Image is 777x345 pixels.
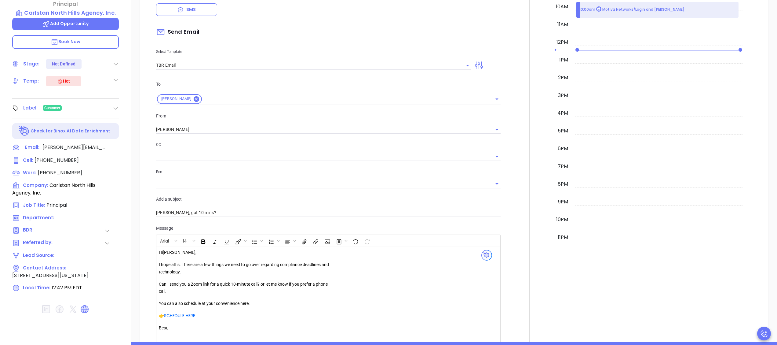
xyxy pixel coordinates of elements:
[23,169,36,176] span: Work:
[23,76,39,86] div: Temp:
[157,236,179,246] span: Font family
[156,48,471,55] p: Select Template
[556,127,569,135] div: 5pm
[46,202,67,209] span: Principal
[232,236,248,246] span: Fill color or set the text color
[52,59,75,69] div: Not Defined
[23,182,48,188] span: Company:
[44,105,60,111] span: Customer
[555,216,569,223] div: 10pm
[556,109,569,117] div: 4pm
[556,163,569,170] div: 7pm
[23,103,38,113] div: Label:
[579,6,684,13] p: 10:00am Motiva Networks/Login and [PERSON_NAME]
[23,252,54,258] span: Lead Source:
[493,95,501,103] button: Open
[197,236,208,246] span: Bold
[23,214,54,221] span: Department:
[221,236,232,246] span: Underline
[52,284,82,291] span: 12:42 PM EDT
[180,236,192,246] button: 14
[42,144,107,151] span: [PERSON_NAME][EMAIL_ADDRESS][DOMAIN_NAME]
[195,250,196,255] span: ,
[349,236,360,246] span: Undo
[23,265,66,271] span: Contact Address:
[158,96,195,102] span: [PERSON_NAME]
[159,301,250,306] span: You can also schedule at your convenience here:
[159,281,334,295] p: Can I send you a Zoom link for a quick 10-minute call? or let me know if you prefer a phone call.
[333,236,349,246] span: Surveys
[157,238,172,242] span: Arial
[557,92,569,99] div: 3pm
[556,21,569,28] div: 11am
[156,141,501,148] p: CC
[159,312,334,320] p: 👉
[23,157,33,163] span: Cell :
[164,313,195,319] a: SCHEDULE HERE
[38,169,82,176] span: [PHONE_NUMBER]
[157,236,173,246] button: Arial
[361,236,372,246] span: Redo
[35,157,79,164] span: [PHONE_NUMBER]
[42,20,89,27] span: Add Opportunity
[310,236,321,246] span: Insert link
[557,74,569,81] div: 2pm
[25,144,39,152] span: Email:
[180,238,190,242] span: 14
[12,182,96,196] span: Carlstan North Hills Agency, Inc.
[555,3,569,10] div: 10am
[556,145,569,152] div: 6pm
[156,196,501,202] p: Add a subject
[558,56,569,64] div: 1pm
[321,236,332,246] span: Insert Image
[156,113,501,119] p: From
[555,39,569,46] div: 12pm
[12,272,89,279] span: [STREET_ADDRESS][US_STATE]
[463,61,472,70] button: Open
[51,39,81,45] span: Book Now
[481,250,492,261] img: svg%3e
[159,261,334,276] p: I hope all is . There are a few things we need to go over regarding compliance deadlines and tech...
[19,126,30,136] img: Ai-Enrich-DaqCidB-.svg
[556,180,569,188] div: 8pm
[23,59,40,69] div: Stage:
[265,236,281,246] span: Insert Ordered List
[298,236,309,246] span: Insert Files
[23,227,55,234] span: BDR:
[57,77,70,85] div: Hot
[209,236,220,246] span: Italic
[23,284,50,291] span: Local Time:
[179,236,197,246] span: Font size
[556,234,569,241] div: 11pm
[12,9,119,17] a: Carlstan North Hills Agency, Inc.
[157,94,202,104] div: [PERSON_NAME]
[23,202,45,208] span: Job Title:
[156,225,501,232] p: Message
[156,208,501,217] input: Subject
[493,180,501,188] button: Open
[186,6,196,13] p: SMS
[159,325,334,339] p: Best,
[31,128,110,134] p: Check for Binox AI Data Enrichment
[159,250,163,255] span: Hi
[156,25,199,39] span: Send Email
[163,250,195,255] span: [PERSON_NAME]
[493,152,501,161] button: Open
[156,169,501,175] p: Bcc
[249,236,264,246] span: Insert Unordered List
[493,125,501,134] button: Open
[156,81,501,87] p: To
[23,239,55,247] span: Referred by:
[282,236,297,246] span: Align
[557,198,569,206] div: 9pm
